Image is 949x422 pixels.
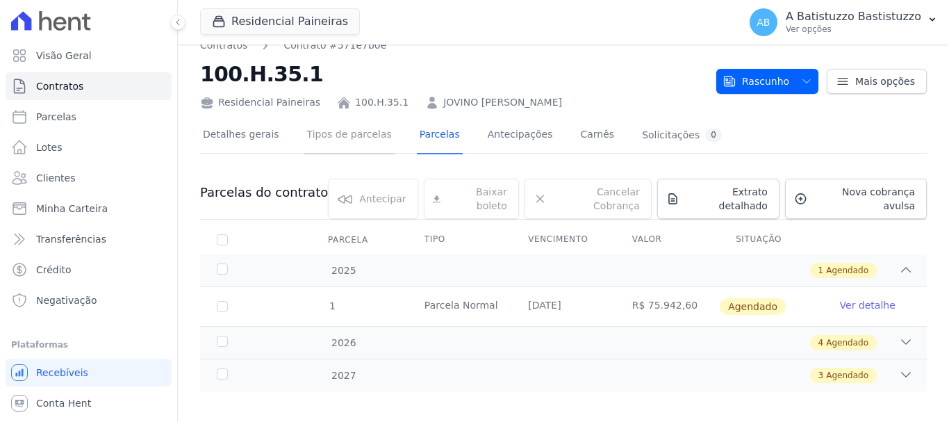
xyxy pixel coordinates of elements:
p: A Batistuzzo Bastistuzzo [786,10,921,24]
button: AB A Batistuzzo Bastistuzzo Ver opções [738,3,949,42]
td: [DATE] [511,287,615,326]
a: Tipos de parcelas [304,117,395,154]
span: Minha Carteira [36,202,108,216]
span: 4 [818,336,824,349]
span: 3 [818,369,824,382]
a: Ver detalhe [840,298,896,312]
div: Plataformas [11,336,166,353]
h2: 100.H.35.1 [200,58,705,90]
span: Clientes [36,171,75,185]
a: JOVINO [PERSON_NAME] [443,95,562,110]
span: Visão Geral [36,49,92,63]
a: Lotes [6,133,172,161]
a: Transferências [6,225,172,253]
div: Solicitações [642,129,722,142]
span: Transferências [36,232,106,246]
span: Nova cobrança avulsa [813,185,915,213]
a: Minha Carteira [6,195,172,222]
span: Lotes [36,140,63,154]
td: R$ 75.942,60 [616,287,719,326]
span: Contratos [36,79,83,93]
th: Valor [616,225,719,254]
a: Clientes [6,164,172,192]
a: Contratos [6,72,172,100]
a: Parcelas [417,117,463,154]
a: Nova cobrança avulsa [785,179,927,219]
span: 1 [818,264,824,277]
a: Carnês [577,117,617,154]
a: Antecipações [485,117,556,154]
span: Parcelas [36,110,76,124]
a: Negativação [6,286,172,314]
div: Parcela [311,226,385,254]
span: Agendado [826,264,868,277]
input: default [217,301,228,312]
span: 1 [328,300,336,311]
p: Ver opções [786,24,921,35]
a: Mais opções [827,69,927,94]
span: Agendado [826,369,868,382]
a: Crédito [6,256,172,284]
button: Rascunho [716,69,818,94]
th: Tipo [408,225,511,254]
div: 0 [705,129,722,142]
span: Mais opções [855,74,915,88]
button: Residencial Paineiras [200,8,360,35]
a: Conta Hent [6,389,172,417]
th: Situação [719,225,823,254]
span: Extrato detalhado [685,185,768,213]
a: Contrato #571e7b0e [283,38,386,53]
span: Conta Hent [36,396,91,410]
nav: Breadcrumb [200,38,705,53]
a: Extrato detalhado [657,179,779,219]
span: Recebíveis [36,366,88,380]
span: AB [757,17,770,27]
span: Rascunho [723,69,789,94]
span: Crédito [36,263,72,277]
h3: Parcelas do contrato [200,184,328,201]
th: Vencimento [511,225,615,254]
span: Agendado [720,298,786,315]
a: Parcelas [6,103,172,131]
a: Detalhes gerais [200,117,282,154]
td: Parcela Normal [408,287,511,326]
div: Residencial Paineiras [200,95,320,110]
a: 100.H.35.1 [355,95,409,110]
a: Recebíveis [6,359,172,387]
span: Agendado [826,336,868,349]
a: Visão Geral [6,42,172,70]
a: Contratos [200,38,247,53]
span: Negativação [36,293,97,307]
nav: Breadcrumb [200,38,386,53]
a: Solicitações0 [639,117,725,154]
